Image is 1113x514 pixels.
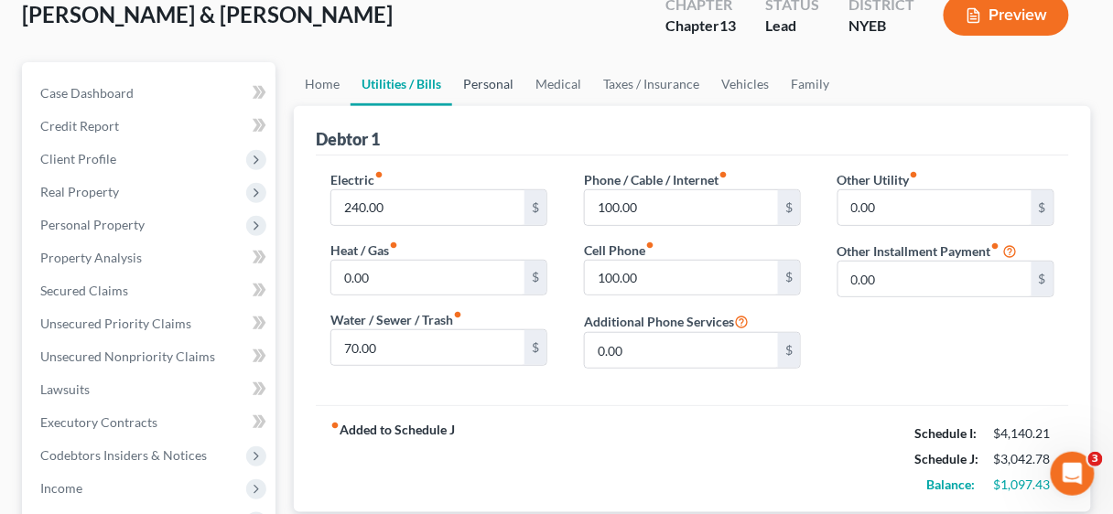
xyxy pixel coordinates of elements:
[584,310,749,332] label: Additional Phone Services
[374,170,384,179] i: fiber_manual_record
[838,190,1032,225] input: --
[40,447,207,463] span: Codebtors Insiders & Notices
[331,330,524,365] input: --
[26,340,276,373] a: Unsecured Nonpriority Claims
[719,16,736,34] span: 13
[780,62,840,106] a: Family
[40,217,145,232] span: Personal Property
[592,62,710,106] a: Taxes / Insurance
[330,310,462,329] label: Water / Sewer / Trash
[316,128,380,150] div: Debtor 1
[778,333,800,368] div: $
[40,348,215,364] span: Unsecured Nonpriority Claims
[26,373,276,406] a: Lawsuits
[330,241,398,260] label: Heat / Gas
[26,110,276,143] a: Credit Report
[351,62,452,106] a: Utilities / Bills
[927,477,976,492] strong: Balance:
[524,62,592,106] a: Medical
[40,414,157,430] span: Executory Contracts
[524,261,546,295] div: $
[1088,452,1103,466] span: 3
[26,274,276,307] a: Secured Claims
[453,310,462,319] i: fiber_manual_record
[584,241,654,260] label: Cell Phone
[915,425,978,441] strong: Schedule I:
[719,170,728,179] i: fiber_manual_record
[584,170,728,189] label: Phone / Cable / Internet
[910,170,919,179] i: fiber_manual_record
[1032,262,1054,296] div: $
[1032,190,1054,225] div: $
[524,190,546,225] div: $
[40,85,134,101] span: Case Dashboard
[40,184,119,199] span: Real Property
[26,406,276,439] a: Executory Contracts
[452,62,524,106] a: Personal
[26,307,276,340] a: Unsecured Priority Claims
[665,16,736,37] div: Chapter
[331,261,524,295] input: --
[26,77,276,110] a: Case Dashboard
[330,170,384,189] label: Electric
[915,451,979,466] strong: Schedule J:
[710,62,780,106] a: Vehicles
[26,241,276,274] a: Property Analysis
[838,262,1032,296] input: --
[994,424,1054,443] div: $4,140.21
[330,421,340,430] i: fiber_manual_record
[994,476,1054,494] div: $1,097.43
[330,421,455,498] strong: Added to Schedule J
[991,241,1000,251] i: fiber_manual_record
[40,480,82,496] span: Income
[40,250,142,265] span: Property Analysis
[40,283,128,298] span: Secured Claims
[585,261,778,295] input: --
[22,1,393,27] span: [PERSON_NAME] & [PERSON_NAME]
[645,241,654,250] i: fiber_manual_record
[389,241,398,250] i: fiber_manual_record
[524,330,546,365] div: $
[40,118,119,134] span: Credit Report
[585,333,778,368] input: --
[765,16,819,37] div: Lead
[837,241,1000,261] label: Other Installment Payment
[40,316,191,331] span: Unsecured Priority Claims
[40,151,116,166] span: Client Profile
[778,190,800,225] div: $
[778,261,800,295] div: $
[294,62,351,106] a: Home
[40,381,90,397] span: Lawsuits
[837,170,919,189] label: Other Utility
[331,190,524,225] input: --
[848,16,914,37] div: NYEB
[994,450,1054,468] div: $3,042.78
[1051,452,1095,496] iframe: Intercom live chat
[585,190,778,225] input: --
